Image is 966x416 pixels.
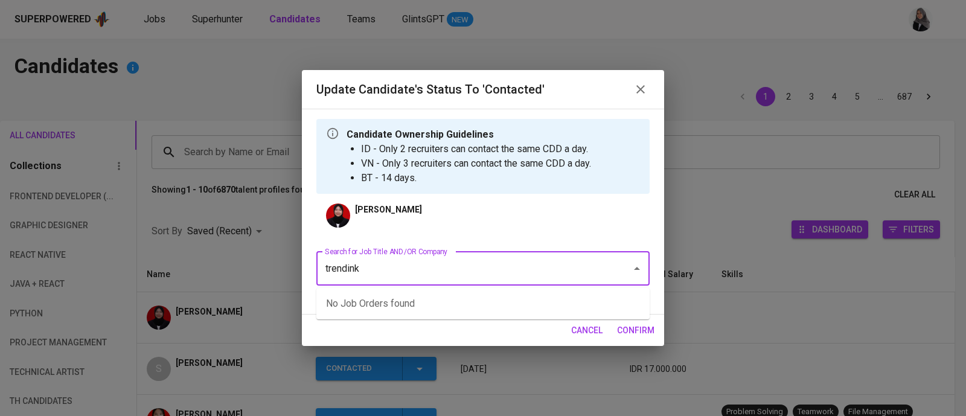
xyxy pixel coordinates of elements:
button: confirm [612,319,659,342]
li: VN - Only 3 recruiters can contact the same CDD a day. [361,156,591,171]
p: Candidate Ownership Guidelines [347,127,591,142]
p: [PERSON_NAME] [355,203,422,216]
li: ID - Only 2 recruiters can contact the same CDD a day. [361,142,591,156]
div: No Job Orders found [316,288,650,319]
span: confirm [617,323,654,338]
h6: Update Candidate's Status to 'Contacted' [316,80,545,99]
span: cancel [571,323,603,338]
button: cancel [566,319,607,342]
button: Close [629,260,645,277]
img: 34e8d0ba1d378c79c5ca356950594393.png [326,203,350,228]
li: BT - 14 days. [361,171,591,185]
